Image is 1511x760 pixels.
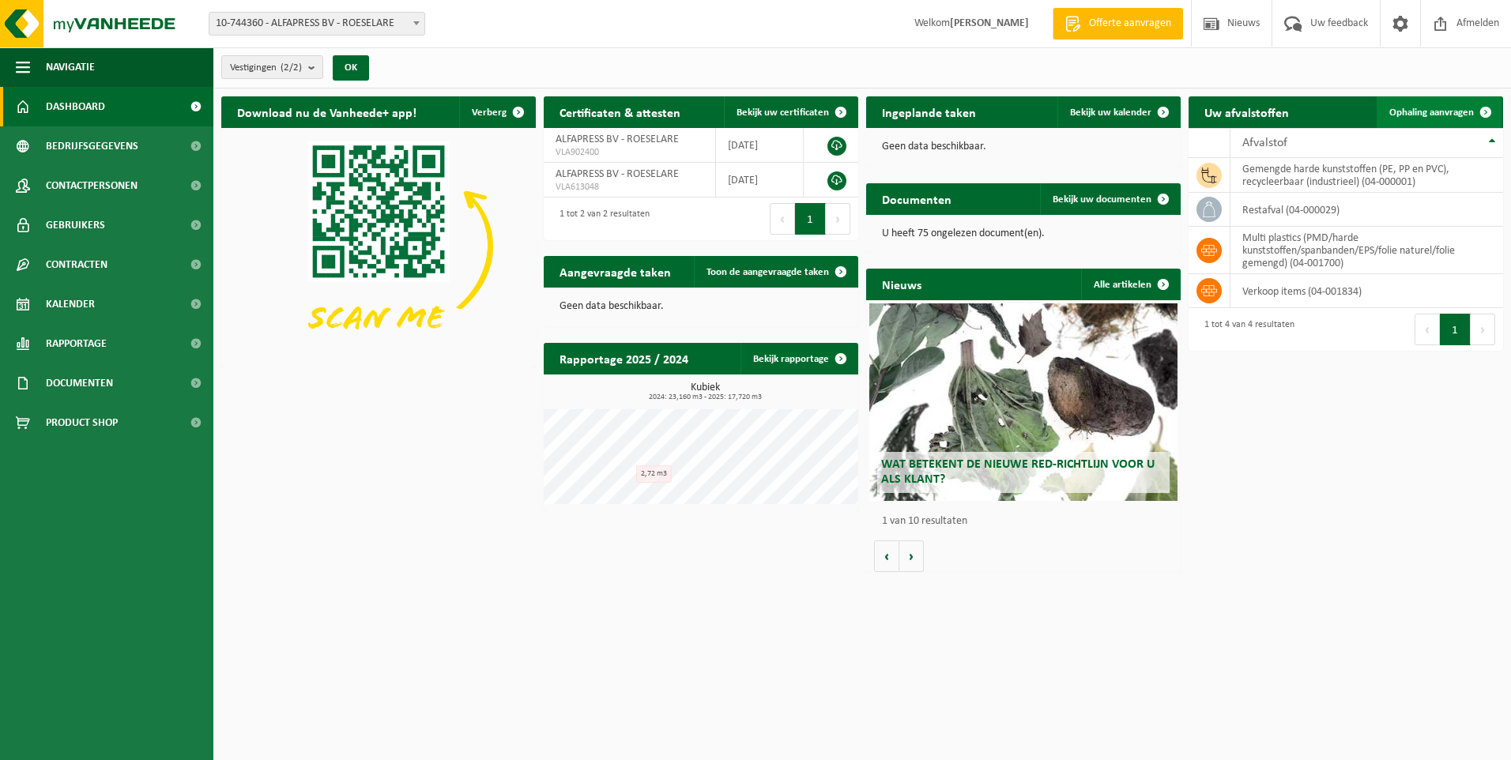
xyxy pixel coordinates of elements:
span: Contactpersonen [46,166,138,205]
span: Bedrijfsgegevens [46,126,138,166]
h2: Download nu de Vanheede+ app! [221,96,432,127]
h2: Nieuws [866,269,937,299]
span: VLA613048 [556,181,703,194]
a: Toon de aangevraagde taken [694,256,857,288]
button: Vorige [874,540,899,572]
button: Verberg [459,96,534,128]
span: Offerte aanvragen [1085,16,1175,32]
h2: Ingeplande taken [866,96,992,127]
span: 2024: 23,160 m3 - 2025: 17,720 m3 [552,393,858,401]
p: U heeft 75 ongelezen document(en). [882,228,1165,239]
span: VLA902400 [556,146,703,159]
td: verkoop items (04-001834) [1230,274,1503,308]
span: ALFAPRESS BV - ROESELARE [556,134,679,145]
div: 1 tot 2 van 2 resultaten [552,201,650,236]
span: Ophaling aanvragen [1389,107,1474,118]
a: Bekijk uw documenten [1040,183,1179,215]
span: 10-744360 - ALFAPRESS BV - ROESELARE [209,13,424,35]
h2: Rapportage 2025 / 2024 [544,343,704,374]
td: gemengde harde kunststoffen (PE, PP en PVC), recycleerbaar (industrieel) (04-000001) [1230,158,1503,193]
button: 1 [1440,314,1471,345]
span: Contracten [46,245,107,284]
span: Vestigingen [230,56,302,80]
h2: Uw afvalstoffen [1189,96,1305,127]
span: Wat betekent de nieuwe RED-richtlijn voor u als klant? [881,458,1155,486]
p: 1 van 10 resultaten [882,516,1173,527]
span: Bekijk uw certificaten [737,107,829,118]
a: Bekijk uw certificaten [724,96,857,128]
strong: [PERSON_NAME] [950,17,1029,29]
img: Download de VHEPlus App [221,128,536,364]
button: 1 [795,203,826,235]
button: Next [826,203,850,235]
td: restafval (04-000029) [1230,193,1503,227]
span: Bekijk uw kalender [1070,107,1151,118]
span: Navigatie [46,47,95,87]
span: Documenten [46,363,113,403]
td: multi plastics (PMD/harde kunststoffen/spanbanden/EPS/folie naturel/folie gemengd) (04-001700) [1230,227,1503,274]
a: Alle artikelen [1081,269,1179,300]
span: Verberg [472,107,507,118]
span: 10-744360 - ALFAPRESS BV - ROESELARE [209,12,425,36]
span: Product Shop [46,403,118,442]
td: [DATE] [716,128,804,163]
span: Toon de aangevraagde taken [707,267,829,277]
a: Bekijk rapportage [740,343,857,374]
h3: Kubiek [552,382,858,401]
button: Next [1471,314,1495,345]
span: Dashboard [46,87,105,126]
h2: Aangevraagde taken [544,256,687,287]
a: Ophaling aanvragen [1377,96,1502,128]
count: (2/2) [281,62,302,73]
button: Volgende [899,540,924,572]
span: Rapportage [46,324,107,363]
div: 1 tot 4 van 4 resultaten [1196,312,1294,347]
a: Bekijk uw kalender [1057,96,1179,128]
button: Previous [770,203,795,235]
p: Geen data beschikbaar. [560,301,842,312]
button: OK [333,55,369,81]
span: Kalender [46,284,95,324]
a: Offerte aanvragen [1053,8,1183,40]
span: Bekijk uw documenten [1053,194,1151,205]
h2: Documenten [866,183,967,214]
span: ALFAPRESS BV - ROESELARE [556,168,679,180]
p: Geen data beschikbaar. [882,141,1165,152]
span: Afvalstof [1242,137,1287,149]
button: Vestigingen(2/2) [221,55,323,79]
span: Gebruikers [46,205,105,245]
h2: Certificaten & attesten [544,96,696,127]
button: Previous [1415,314,1440,345]
div: 2,72 m3 [636,465,672,483]
td: [DATE] [716,163,804,198]
a: Wat betekent de nieuwe RED-richtlijn voor u als klant? [869,303,1178,501]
